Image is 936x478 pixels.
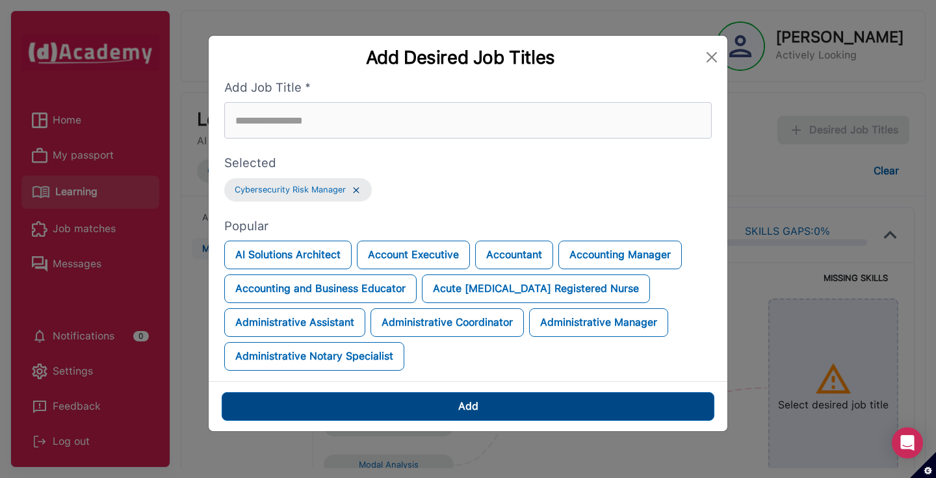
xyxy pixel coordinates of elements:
[351,185,361,196] img: ...
[422,274,650,303] button: Acute [MEDICAL_DATA] Registered Nurse
[224,241,352,269] button: AI Solutions Architect
[892,427,923,458] div: Open Intercom Messenger
[910,452,936,478] button: Set cookie preferences
[701,47,722,68] button: Close
[224,217,712,236] label: Popular
[357,241,470,269] button: Account Executive
[224,154,712,173] label: Selected
[224,342,404,371] button: Administrative Notary Specialist
[458,399,478,414] div: Add
[224,274,417,303] button: Accounting and Business Educator
[222,392,714,421] button: Add
[224,308,365,337] button: Administrative Assistant
[529,308,668,337] button: Administrative Manager
[370,308,524,337] button: Administrative Coordinator
[558,241,682,269] button: Accounting Manager
[224,79,712,98] label: Add Job Title *
[475,241,553,269] button: Accountant
[224,178,372,202] button: Cybersecurity Risk Manager...
[219,46,701,68] div: Add Desired Job Titles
